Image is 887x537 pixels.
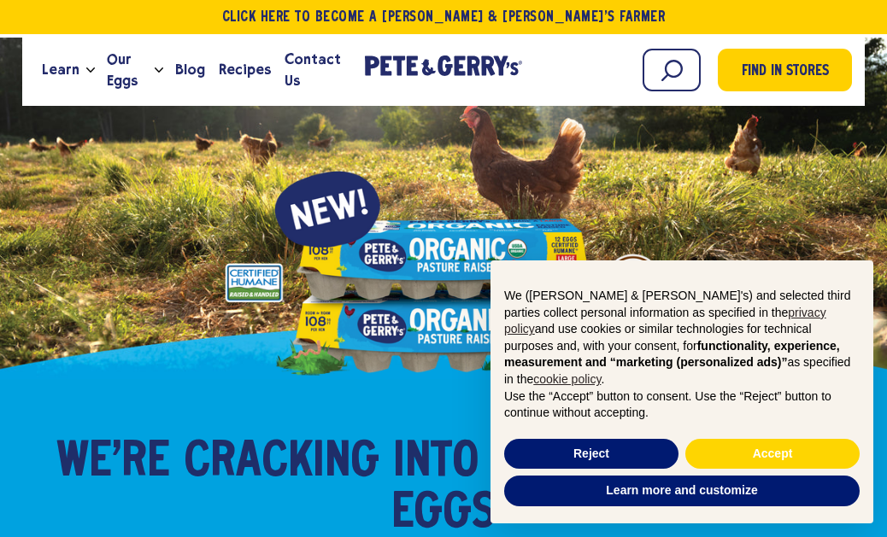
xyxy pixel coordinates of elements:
span: Contact Us [285,49,341,91]
a: Blog [168,47,212,93]
span: into [393,437,479,488]
button: Reject [504,439,678,470]
span: Learn [42,59,79,80]
button: Accept [685,439,860,470]
button: Open the dropdown menu for Our Eggs [155,67,163,73]
div: Notice [477,247,887,537]
span: Find in Stores [742,61,829,84]
input: Search [643,49,701,91]
span: We’re [56,437,170,488]
span: Blog [175,59,205,80]
a: Contact Us [278,47,348,93]
a: Recipes [212,47,278,93]
a: Our Eggs [100,47,155,93]
button: Learn more and customize [504,476,860,506]
a: Find in Stores [718,49,852,91]
button: Open the dropdown menu for Learn [86,67,95,73]
span: Our Eggs [107,49,148,91]
p: Use the “Accept” button to consent. Use the “Reject” button to continue without accepting. [504,388,860,422]
p: We ([PERSON_NAME] & [PERSON_NAME]'s) and selected third parties collect personal information as s... [504,288,860,388]
span: Cracking [184,437,379,488]
a: Learn [35,47,86,93]
a: cookie policy [533,372,601,386]
span: Recipes [219,59,271,80]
